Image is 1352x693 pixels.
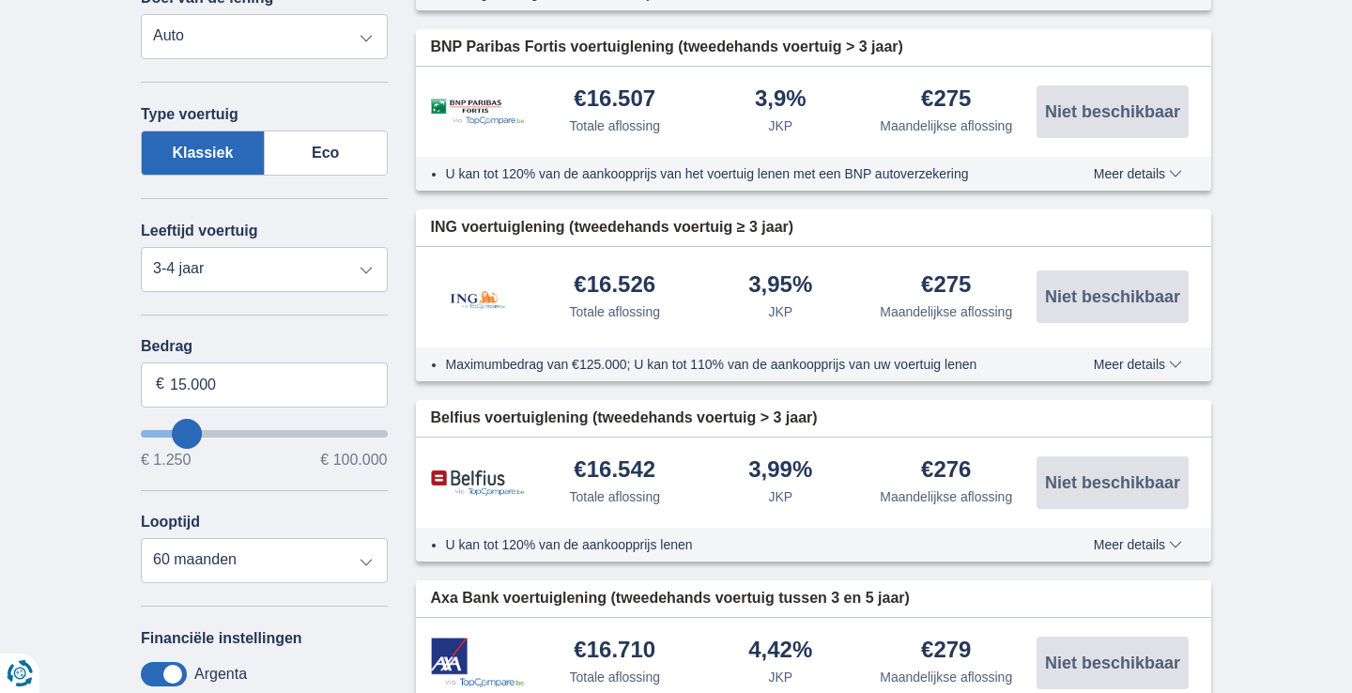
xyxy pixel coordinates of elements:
[921,639,971,664] div: €279
[141,223,257,239] label: Leeftijd voertuig
[1037,637,1189,689] button: Niet beschikbaar
[1037,456,1189,509] button: Niet beschikbaar
[141,338,388,355] label: Bedrag
[1080,166,1196,181] button: Meer details
[748,458,812,484] div: 3,99%
[1080,537,1196,552] button: Meer details
[1037,270,1189,323] button: Niet beschikbaar
[431,470,525,497] img: product.pl.alt Belfius
[431,217,794,239] span: ING voertuiglening (tweedehands voertuig ≥ 3 jaar)
[880,487,1012,506] div: Maandelijkse aflossing
[141,514,200,531] label: Looptijd
[768,116,792,135] div: JKP
[320,453,387,468] span: € 100.000
[574,87,655,113] div: €16.507
[431,266,525,329] img: product.pl.alt ING
[921,87,971,113] div: €275
[569,668,660,686] div: Totale aflossing
[880,116,1012,135] div: Maandelijkse aflossing
[755,87,807,113] div: 3,9%
[1094,167,1182,180] span: Meer details
[880,302,1012,321] div: Maandelijkse aflossing
[569,116,660,135] div: Totale aflossing
[1037,85,1189,138] button: Niet beschikbaar
[431,99,525,126] img: product.pl.alt BNP Paribas Fortis
[1045,654,1180,671] span: Niet beschikbaar
[748,639,812,664] div: 4,42%
[194,666,247,683] label: Argenta
[431,588,910,609] span: Axa Bank voertuiglening (tweedehands voertuig tussen 3 en 5 jaar)
[921,273,971,299] div: €275
[446,164,1025,183] li: U kan tot 120% van de aankoopprijs van het voertuig lenen met een BNP autoverzekering
[880,668,1012,686] div: Maandelijkse aflossing
[768,487,792,506] div: JKP
[569,487,660,506] div: Totale aflossing
[1094,538,1182,551] span: Meer details
[265,131,388,176] label: Eco
[141,106,238,123] label: Type voertuig
[446,355,1025,374] li: Maximumbedrag van €125.000; U kan tot 110% van de aankoopprijs van uw voertuig lenen
[921,458,971,484] div: €276
[141,630,302,647] label: Financiële instellingen
[446,535,1025,554] li: U kan tot 120% van de aankoopprijs lenen
[574,639,655,664] div: €16.710
[574,458,655,484] div: €16.542
[431,638,525,687] img: product.pl.alt Axa Bank
[1045,474,1180,491] span: Niet beschikbaar
[141,430,388,438] input: wantToBorrow
[141,131,265,176] label: Klassiek
[156,374,164,395] span: €
[141,453,191,468] span: € 1.250
[574,273,655,299] div: €16.526
[431,408,818,429] span: Belfius voertuiglening (tweedehands voertuig > 3 jaar)
[768,668,792,686] div: JKP
[569,302,660,321] div: Totale aflossing
[1094,358,1182,371] span: Meer details
[431,37,903,58] span: BNP Paribas Fortis voertuiglening (tweedehands voertuig > 3 jaar)
[748,273,812,299] div: 3,95%
[1080,357,1196,372] button: Meer details
[1045,288,1180,305] span: Niet beschikbaar
[1045,103,1180,120] span: Niet beschikbaar
[768,302,792,321] div: JKP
